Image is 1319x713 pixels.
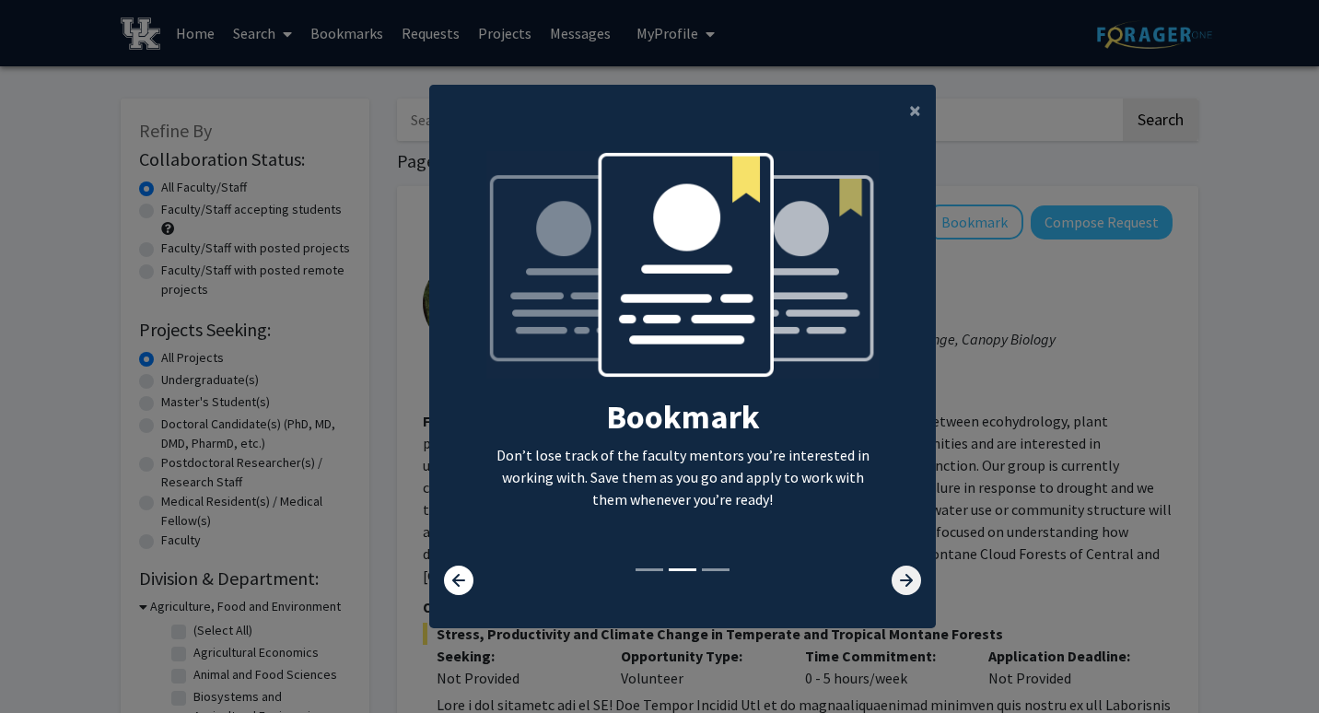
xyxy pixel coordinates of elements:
[486,397,880,437] h2: Bookmark
[14,630,78,699] iframe: Chat
[909,96,921,124] span: ×
[486,444,880,510] p: Don’t lose track of the faculty mentors you’re interested in working with. Save them as you go an...
[894,85,936,136] button: Close
[486,151,880,397] img: bookmark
